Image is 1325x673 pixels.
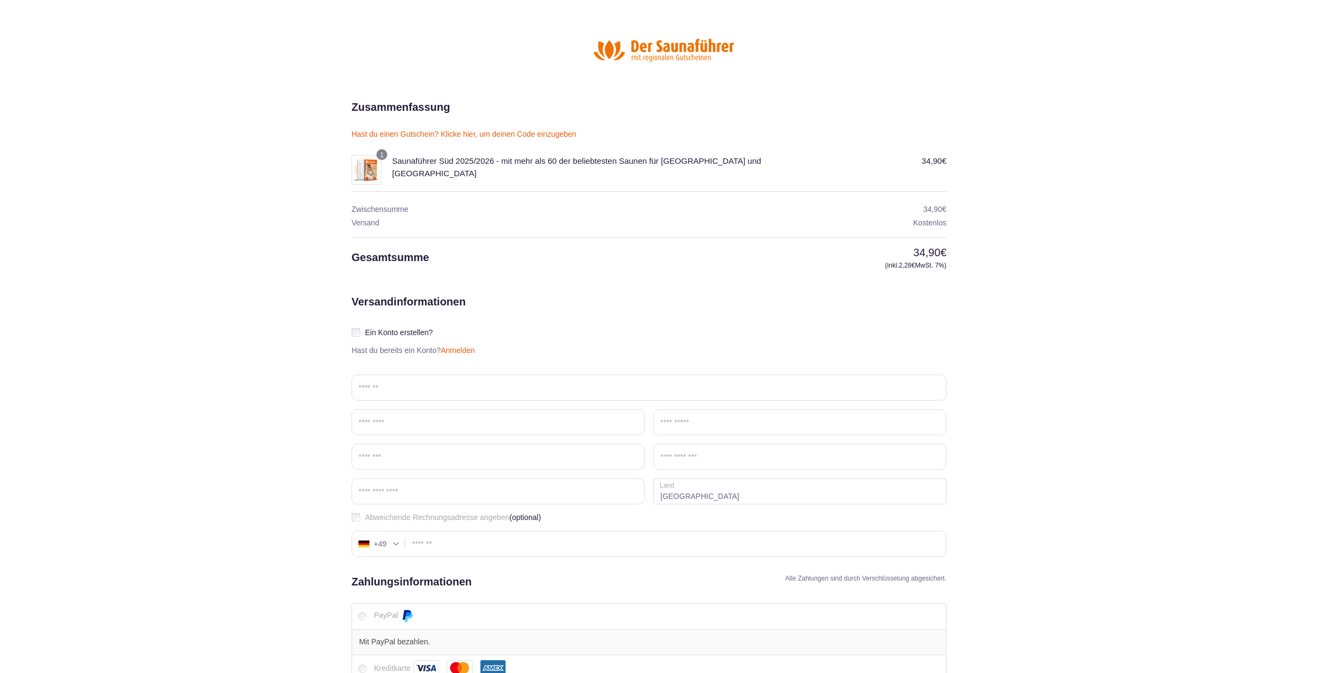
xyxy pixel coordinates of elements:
[352,251,429,263] span: Gesamtsumme
[441,346,475,355] a: Anmelden
[942,156,946,165] span: €
[509,513,541,522] span: (optional)
[352,99,450,115] h2: Zusammenfassung
[913,246,946,258] bdi: 34,90
[347,346,479,355] p: Hast du bereits ein Konto?
[911,262,915,269] span: €
[365,328,433,337] span: Ein Konto erstellen?
[773,261,946,270] small: (inkl. MwSt. 7%)
[359,636,939,648] p: Mit PayPal bezahlen.
[401,609,414,622] img: PayPal
[913,218,946,227] span: Kostenlos
[352,205,408,214] span: Zwischensumme
[374,664,509,672] label: Kreditkarte
[785,574,946,583] h4: Alle Zahlungen sind durch Verschlüsselung abgesichert.
[352,218,379,227] span: Versand
[352,130,577,138] a: Hast du einen Gutschein? Klicke hier, um deinen Code einzugeben
[380,151,384,159] span: 1
[352,328,360,337] input: Ein Konto erstellen?
[374,611,416,619] label: PayPal
[940,246,946,258] span: €
[352,155,381,185] img: Saunaführer Süd 2025/2026 - mit mehr als 60 der beliebtesten Saunen für Baden-Württemberg und Bayern
[374,540,387,548] div: +49
[352,531,405,556] div: Germany (Deutschland): +49
[923,205,946,214] bdi: 34,90
[352,513,946,522] label: Abweichende Rechnungsadresse angeben
[899,262,915,269] span: 2,28
[352,574,472,590] h2: Zahlungsinformationen
[352,294,466,375] h2: Versandinformationen
[942,205,946,214] span: €
[653,478,946,504] strong: [GEOGRAPHIC_DATA]
[922,156,946,165] bdi: 34,90
[352,513,360,522] input: Abweichende Rechnungsadresse angeben(optional)
[392,156,761,178] span: Saunaführer Süd 2025/2026 - mit mehr als 60 der beliebtesten Saunen für [GEOGRAPHIC_DATA] und [GE...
